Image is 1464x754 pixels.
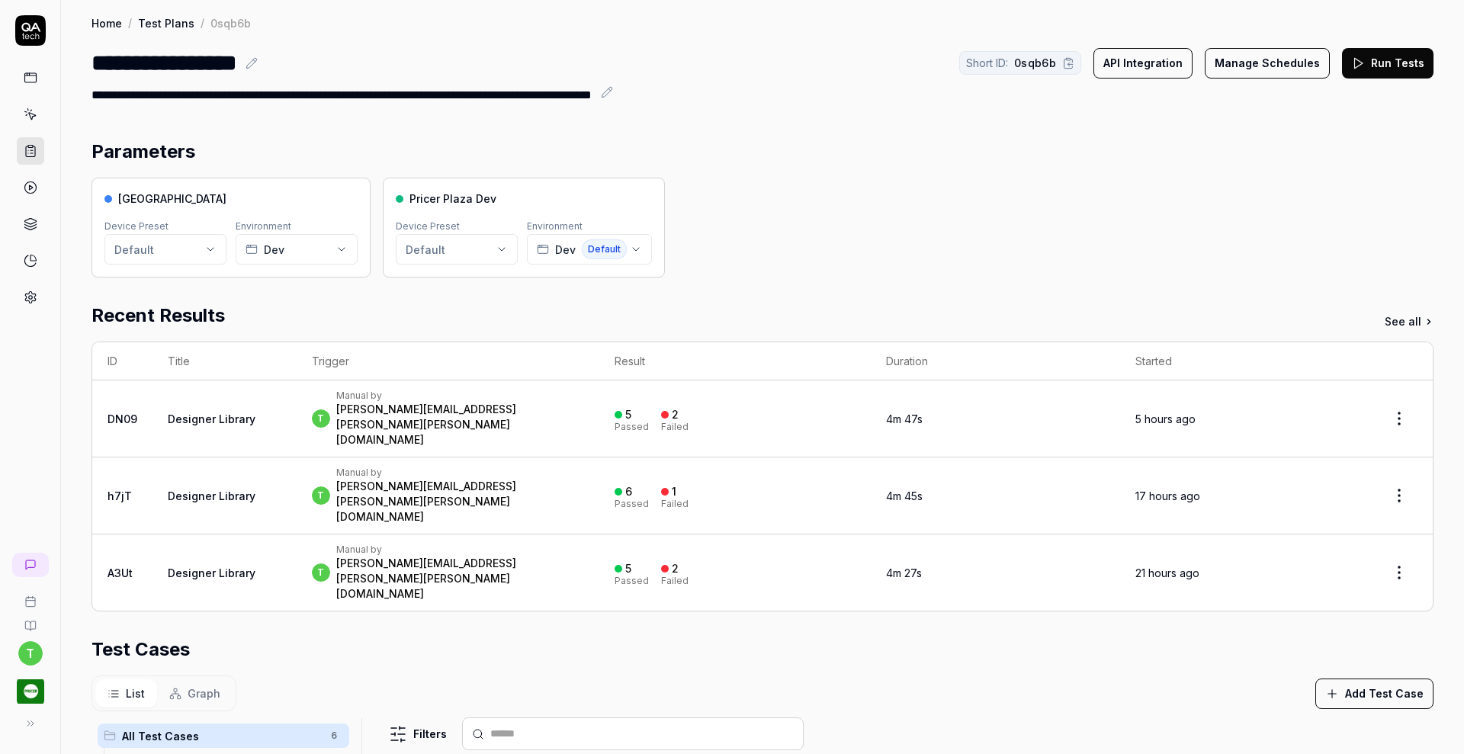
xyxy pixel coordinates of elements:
[128,15,132,30] div: /
[312,486,330,505] span: t
[6,583,54,608] a: Book a call with us
[210,15,251,30] div: 0sqb6b
[122,728,322,744] span: All Test Cases
[336,402,584,448] div: [PERSON_NAME][EMAIL_ADDRESS][PERSON_NAME][PERSON_NAME][DOMAIN_NAME]
[555,242,576,258] span: Dev
[236,234,358,265] button: Dev
[6,608,54,632] a: Documentation
[297,342,599,380] th: Trigger
[661,499,689,509] div: Failed
[91,302,225,329] h2: Recent Results
[312,563,330,582] span: t
[615,422,649,432] div: Passed
[92,342,152,380] th: ID
[672,562,679,576] div: 2
[886,489,923,502] time: 4m 45s
[527,220,583,232] label: Environment
[114,242,154,258] div: Default
[1342,48,1433,79] button: Run Tests
[625,485,632,499] div: 6
[126,685,145,701] span: List
[201,15,204,30] div: /
[168,566,255,579] a: Designer Library
[91,15,122,30] a: Home
[1135,566,1199,579] time: 21 hours ago
[91,636,190,663] h2: Test Cases
[104,234,226,265] button: Default
[91,138,195,165] h2: Parameters
[1135,489,1200,502] time: 17 hours ago
[95,679,157,707] button: List
[527,234,652,265] button: DevDefault
[118,191,226,207] span: [GEOGRAPHIC_DATA]
[236,220,291,232] label: Environment
[1205,48,1330,79] button: Manage Schedules
[1385,313,1433,329] a: See all
[336,479,584,525] div: [PERSON_NAME][EMAIL_ADDRESS][PERSON_NAME][PERSON_NAME][DOMAIN_NAME]
[599,342,872,380] th: Result
[886,412,923,425] time: 4m 47s
[871,342,1120,380] th: Duration
[1014,55,1056,71] span: 0sqb6b
[1120,342,1366,380] th: Started
[966,55,1008,71] span: Short ID:
[188,685,220,701] span: Graph
[396,220,460,232] label: Device Preset
[138,15,194,30] a: Test Plans
[672,485,676,499] div: 1
[336,390,584,402] div: Manual by
[615,576,649,586] div: Passed
[336,556,584,602] div: [PERSON_NAME][EMAIL_ADDRESS][PERSON_NAME][PERSON_NAME][DOMAIN_NAME]
[168,412,255,425] a: Designer Library
[336,544,584,556] div: Manual by
[108,412,137,425] a: DN09
[380,719,456,749] button: Filters
[1093,48,1193,79] button: API Integration
[615,499,649,509] div: Passed
[336,467,584,479] div: Manual by
[6,666,54,708] button: Pricer.com Logo
[152,342,297,380] th: Title
[1315,679,1433,709] button: Add Test Case
[661,422,689,432] div: Failed
[264,242,284,258] span: Dev
[625,408,631,422] div: 5
[396,234,518,265] button: Default
[625,562,631,576] div: 5
[325,727,343,745] span: 6
[168,489,255,502] a: Designer Library
[406,242,445,258] div: Default
[661,576,689,586] div: Failed
[17,678,44,705] img: Pricer.com Logo
[409,191,496,207] span: Pricer Plaza Dev
[1135,412,1196,425] time: 5 hours ago
[18,641,43,666] button: t
[672,408,679,422] div: 2
[108,489,132,502] a: h7jT
[12,553,49,577] a: New conversation
[104,220,169,232] label: Device Preset
[582,239,627,259] span: Default
[108,566,133,579] a: A3Ut
[312,409,330,428] span: t
[157,679,233,707] button: Graph
[886,566,922,579] time: 4m 27s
